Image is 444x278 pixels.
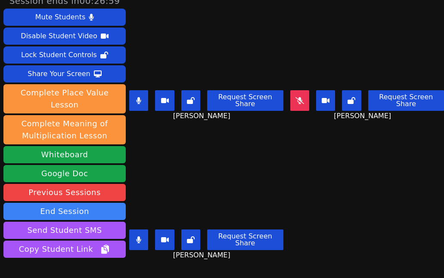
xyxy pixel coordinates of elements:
[3,46,126,64] button: Lock Student Controls
[35,10,85,24] div: Mute Students
[3,115,126,144] button: Complete Meaning of Multiplication Lesson
[3,184,126,201] a: Previous Sessions
[3,165,126,182] a: Google Doc
[3,9,126,26] button: Mute Students
[3,146,126,163] button: Whiteboard
[21,48,97,62] div: Lock Student Controls
[3,84,126,113] button: Complete Place Value Lesson
[173,111,233,121] span: [PERSON_NAME]
[21,29,97,43] div: Disable Student Video
[3,241,126,258] button: Copy Student Link
[19,243,110,255] span: Copy Student Link
[368,90,444,111] button: Request Screen Share
[207,229,283,250] button: Request Screen Share
[3,203,126,220] button: End Session
[173,250,233,260] span: [PERSON_NAME]
[3,27,126,45] button: Disable Student Video
[3,222,126,239] button: Send Student SMS
[334,111,393,121] span: [PERSON_NAME]
[3,65,126,82] button: Share Your Screen
[28,67,90,81] div: Share Your Screen
[207,90,283,111] button: Request Screen Share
